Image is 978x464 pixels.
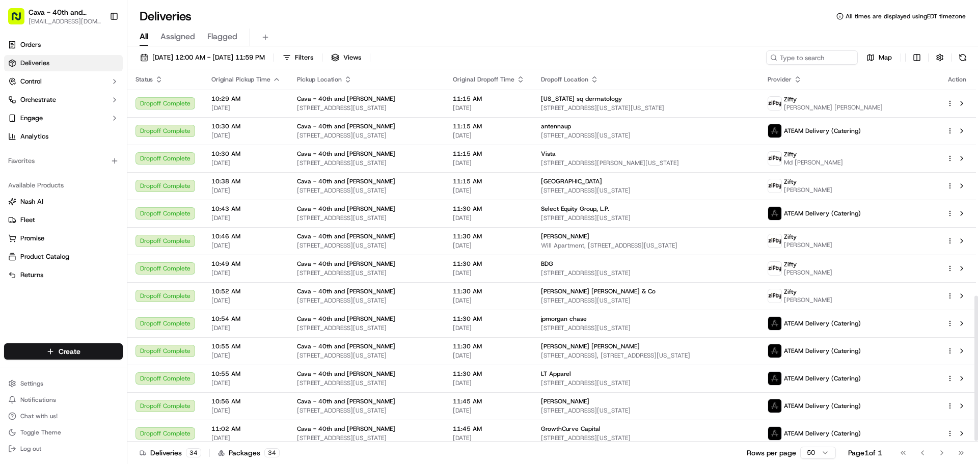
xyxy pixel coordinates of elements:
[846,12,966,20] span: All times are displayed using EDT timezone
[4,73,123,90] button: Control
[956,50,970,65] button: Refresh
[453,425,525,433] span: 11:45 AM
[297,150,395,158] span: Cava - 40th and [PERSON_NAME]
[20,114,43,123] span: Engage
[4,230,123,247] button: Promise
[768,372,781,385] img: ateam_logo.png
[297,186,437,195] span: [STREET_ADDRESS][US_STATE]
[20,428,61,436] span: Toggle Theme
[768,427,781,440] img: ateam_logo.png
[862,50,896,65] button: Map
[453,75,514,84] span: Original Dropoff Time
[211,241,281,250] span: [DATE]
[297,370,395,378] span: Cava - 40th and [PERSON_NAME]
[20,252,69,261] span: Product Catalog
[4,343,123,360] button: Create
[453,342,525,350] span: 11:30 AM
[278,50,318,65] button: Filters
[211,177,281,185] span: 10:38 AM
[768,234,781,248] img: zifty-logo-trans-sq.png
[211,232,281,240] span: 10:46 AM
[784,241,832,249] span: [PERSON_NAME]
[297,104,437,112] span: [STREET_ADDRESS][US_STATE]
[135,50,269,65] button: [DATE] 12:00 AM - [DATE] 11:59 PM
[453,159,525,167] span: [DATE]
[784,209,861,217] span: ATEAM Delivery (Catering)
[4,267,123,283] button: Returns
[768,97,781,110] img: zifty-logo-trans-sq.png
[768,317,781,330] img: ateam_logo.png
[211,104,281,112] span: [DATE]
[541,104,752,112] span: [STREET_ADDRESS][US_STATE][US_STATE]
[211,131,281,140] span: [DATE]
[784,296,832,304] span: [PERSON_NAME]
[297,351,437,360] span: [STREET_ADDRESS][US_STATE]
[541,370,571,378] span: LT Apparel
[784,268,832,277] span: [PERSON_NAME]
[264,448,280,457] div: 34
[541,324,752,332] span: [STREET_ADDRESS][US_STATE]
[4,249,123,265] button: Product Catalog
[211,150,281,158] span: 10:30 AM
[20,412,58,420] span: Chat with us!
[453,397,525,405] span: 11:45 AM
[541,296,752,305] span: [STREET_ADDRESS][US_STATE]
[4,393,123,407] button: Notifications
[211,95,281,103] span: 10:29 AM
[29,17,101,25] span: [EMAIL_ADDRESS][DOMAIN_NAME]
[784,127,861,135] span: ATEAM Delivery (Catering)
[4,55,123,71] a: Deliveries
[297,434,437,442] span: [STREET_ADDRESS][US_STATE]
[297,287,395,295] span: Cava - 40th and [PERSON_NAME]
[211,205,281,213] span: 10:43 AM
[29,7,101,17] span: Cava - 40th and [PERSON_NAME]
[20,215,35,225] span: Fleet
[20,59,49,68] span: Deliveries
[541,434,752,442] span: [STREET_ADDRESS][US_STATE]
[327,50,366,65] button: Views
[453,214,525,222] span: [DATE]
[211,186,281,195] span: [DATE]
[297,205,395,213] span: Cava - 40th and [PERSON_NAME]
[20,234,44,243] span: Promise
[211,379,281,387] span: [DATE]
[140,31,148,43] span: All
[211,122,281,130] span: 10:30 AM
[4,212,123,228] button: Fleet
[784,347,861,355] span: ATEAM Delivery (Catering)
[453,131,525,140] span: [DATE]
[218,448,280,458] div: Packages
[4,4,105,29] button: Cava - 40th and [PERSON_NAME][EMAIL_ADDRESS][DOMAIN_NAME]
[211,434,281,442] span: [DATE]
[453,186,525,195] span: [DATE]
[541,205,609,213] span: Select Equity Group, L.P.
[541,397,589,405] span: [PERSON_NAME]
[784,95,797,103] span: Zifty
[784,158,843,167] span: Md [PERSON_NAME]
[211,370,281,378] span: 10:55 AM
[4,409,123,423] button: Chat with us!
[297,269,437,277] span: [STREET_ADDRESS][US_STATE]
[453,379,525,387] span: [DATE]
[295,53,313,62] span: Filters
[784,374,861,383] span: ATEAM Delivery (Catering)
[453,296,525,305] span: [DATE]
[20,95,56,104] span: Orchestrate
[4,425,123,440] button: Toggle Theme
[8,270,119,280] a: Returns
[59,346,80,357] span: Create
[297,315,395,323] span: Cava - 40th and [PERSON_NAME]
[453,260,525,268] span: 11:30 AM
[297,75,342,84] span: Pickup Location
[541,406,752,415] span: [STREET_ADDRESS][US_STATE]
[4,92,123,108] button: Orchestrate
[297,214,437,222] span: [STREET_ADDRESS][US_STATE]
[768,179,781,193] img: zifty-logo-trans-sq.png
[211,260,281,268] span: 10:49 AM
[453,205,525,213] span: 11:30 AM
[784,103,883,112] span: [PERSON_NAME] [PERSON_NAME]
[297,296,437,305] span: [STREET_ADDRESS][US_STATE]
[297,397,395,405] span: Cava - 40th and [PERSON_NAME]
[4,128,123,145] a: Analytics
[4,153,123,169] div: Favorites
